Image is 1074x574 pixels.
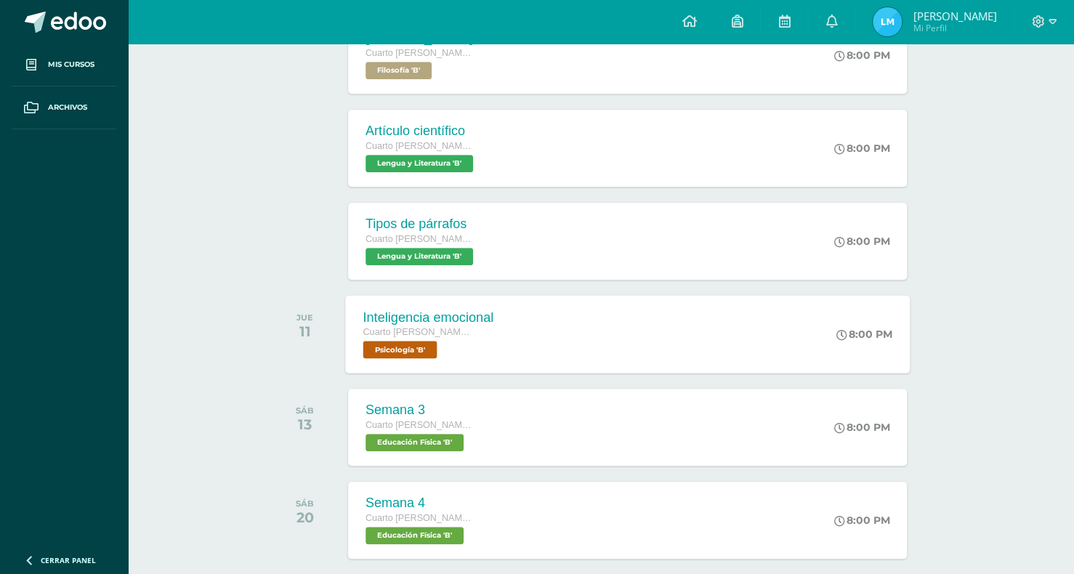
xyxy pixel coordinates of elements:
div: 8:00 PM [833,49,889,62]
div: 8:00 PM [833,514,889,527]
span: Mi Perfil [913,22,996,34]
span: Cuarto [PERSON_NAME]. Progra [366,513,475,523]
img: 13e167b436658a64b7bee1edab498e83.png [873,7,902,36]
div: JUE [296,312,313,323]
span: Cuarto [PERSON_NAME]. Progra [366,48,475,58]
div: Inteligencia emocional [363,310,493,325]
div: 8:00 PM [833,421,889,434]
div: Semana 4 [366,496,475,511]
span: [PERSON_NAME] [913,9,996,23]
div: SÁB [296,498,314,509]
a: Mis cursos [12,44,116,86]
span: Psicología 'B' [363,341,437,358]
span: Lengua y Literatura 'B' [366,248,473,265]
div: 13 [296,416,314,433]
span: Educación Física 'B' [366,434,464,451]
div: 11 [296,323,313,340]
div: 20 [296,509,314,526]
div: Artículo científico [366,124,477,139]
span: Lengua y Literatura 'B' [366,155,473,172]
span: Cuarto [PERSON_NAME]. Progra [366,141,475,151]
div: 8:00 PM [833,235,889,248]
span: Cerrar panel [41,555,96,565]
div: Semana 3 [366,403,475,418]
span: Cuarto [PERSON_NAME]. Progra [363,327,473,337]
span: Filosofía 'B' [366,62,432,79]
div: 8:00 PM [833,142,889,155]
span: Educación Física 'B' [366,527,464,544]
a: Archivos [12,86,116,129]
span: Cuarto [PERSON_NAME]. Progra [366,420,475,430]
span: Archivos [48,102,87,113]
div: 8:00 PM [836,328,892,341]
span: Cuarto [PERSON_NAME]. Progra [366,234,475,244]
div: Tipos de párrafos [366,217,477,232]
span: Mis cursos [48,59,94,70]
div: SÁB [296,405,314,416]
